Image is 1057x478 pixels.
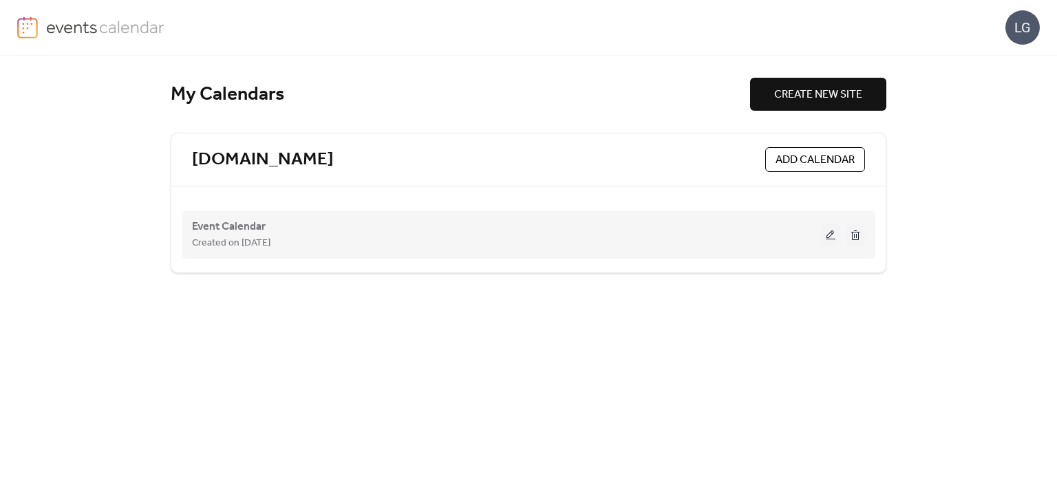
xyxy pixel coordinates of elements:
[776,152,855,169] span: ADD CALENDAR
[765,147,865,172] button: ADD CALENDAR
[192,219,266,235] span: Event Calendar
[171,83,750,107] div: My Calendars
[1005,10,1040,45] div: LG
[192,235,270,252] span: Created on [DATE]
[750,78,886,111] button: CREATE NEW SITE
[17,17,38,39] img: logo
[192,149,334,171] a: [DOMAIN_NAME]
[46,17,165,37] img: logo-type
[192,223,266,230] a: Event Calendar
[774,87,862,103] span: CREATE NEW SITE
